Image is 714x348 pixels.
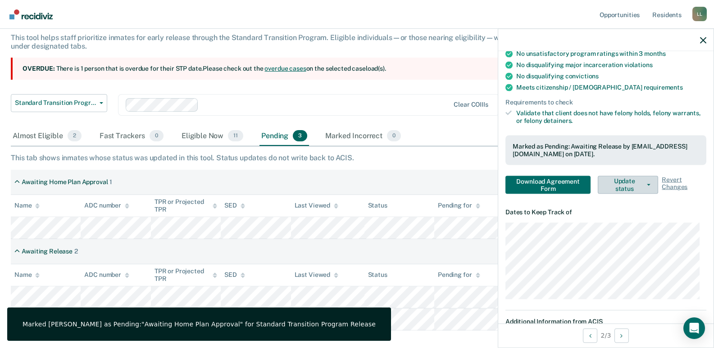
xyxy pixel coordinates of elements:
div: TPR or Projected TPR [155,267,217,283]
div: Requirements to check [505,98,706,106]
button: Download Agreement Form [505,176,591,194]
div: Fast Trackers [98,127,165,146]
div: ADC number [84,202,129,209]
span: 11 [228,130,243,142]
div: Awaiting Release [22,248,73,255]
button: Update status [598,176,658,194]
div: No disqualifying [516,72,706,80]
span: violations [624,61,653,68]
div: Name [14,202,40,209]
div: No unsatisfactory program ratings within 3 [516,50,706,57]
div: Marked as Pending: Awaiting Release by [EMAIL_ADDRESS][DOMAIN_NAME] on [DATE]. [513,142,699,158]
div: Eligible Now [180,127,245,146]
span: Standard Transition Program Release [15,99,96,107]
div: This tool helps staff prioritize inmates for early release through the Standard Transition Progra... [11,33,546,50]
div: Status [368,202,387,209]
div: This tab shows inmates whose status was updated in this tool. Status updates do not write back to... [11,154,703,162]
div: Meets citizenship / [DEMOGRAPHIC_DATA] [516,83,706,91]
span: Revert Changes [662,176,706,194]
dt: Dates to Keep Track of [505,208,706,216]
span: 0 [150,130,164,142]
strong: Overdue: [23,65,55,72]
div: SED [224,202,245,209]
section: There is 1 person that is overdue for their STP date. Please check out the on the selected caselo... [11,58,546,80]
div: SED [224,271,245,279]
div: Awaiting Home Plan Approval [22,178,108,186]
span: months [644,50,666,57]
a: overdue cases [264,65,306,72]
div: Open Intercom Messenger [683,317,705,339]
span: requirements [644,83,683,90]
span: detainers. [544,117,573,124]
div: L L [692,7,707,21]
button: Profile dropdown button [692,7,707,21]
button: Next Opportunity [614,328,629,343]
span: 3 [293,130,307,142]
dt: Additional Information from ACIS [505,318,706,325]
a: Navigate to form link [505,176,594,194]
div: Pending [259,127,309,146]
div: Marked [PERSON_NAME] as Pending:"Awaiting Home Plan Approval" for Standard Transition Program Rel... [23,320,376,328]
span: 0 [387,130,401,142]
div: Name [14,271,40,279]
div: Last Viewed [295,202,338,209]
div: Last Viewed [295,271,338,279]
span: convictions [565,72,599,79]
div: 2 / 3 [498,323,714,347]
div: Almost Eligible [11,127,83,146]
div: Status [368,271,387,279]
div: Clear COIIIs [454,101,488,108]
span: 2 [68,130,82,142]
div: TPR or Projected TPR [155,198,217,213]
div: No disqualifying major incarceration [516,61,706,68]
div: Marked Incorrect [323,127,403,146]
div: Pending for [438,271,480,279]
button: Previous Opportunity [583,328,597,343]
img: Recidiviz [9,9,53,19]
div: Validate that client does not have felony holds, felony warrants, or felony [516,109,706,125]
div: ADC number [84,271,129,279]
div: Pending for [438,202,480,209]
div: 1 [109,178,112,186]
div: 2 [74,248,78,255]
